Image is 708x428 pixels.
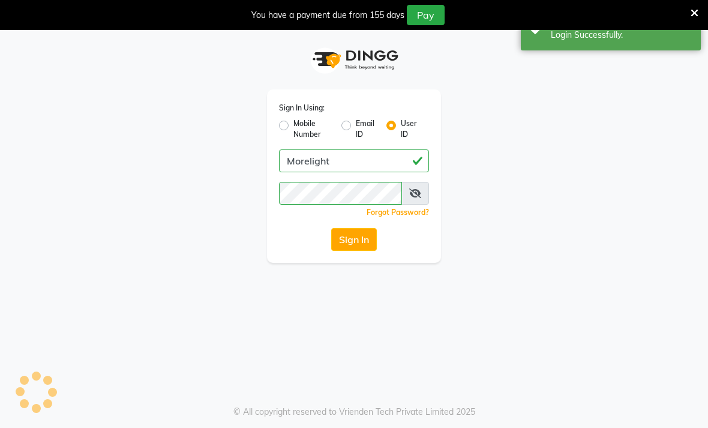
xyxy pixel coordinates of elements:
div: Login Successfully. [551,29,692,41]
input: Username [279,149,429,172]
label: Sign In Using: [279,103,325,113]
label: User ID [401,118,419,140]
a: Forgot Password? [367,208,429,217]
button: Pay [407,5,445,25]
input: Username [279,182,402,205]
img: logo1.svg [306,42,402,77]
label: Mobile Number [293,118,332,140]
label: Email ID [356,118,376,140]
div: You have a payment due from 155 days [251,9,404,22]
button: Sign In [331,228,377,251]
